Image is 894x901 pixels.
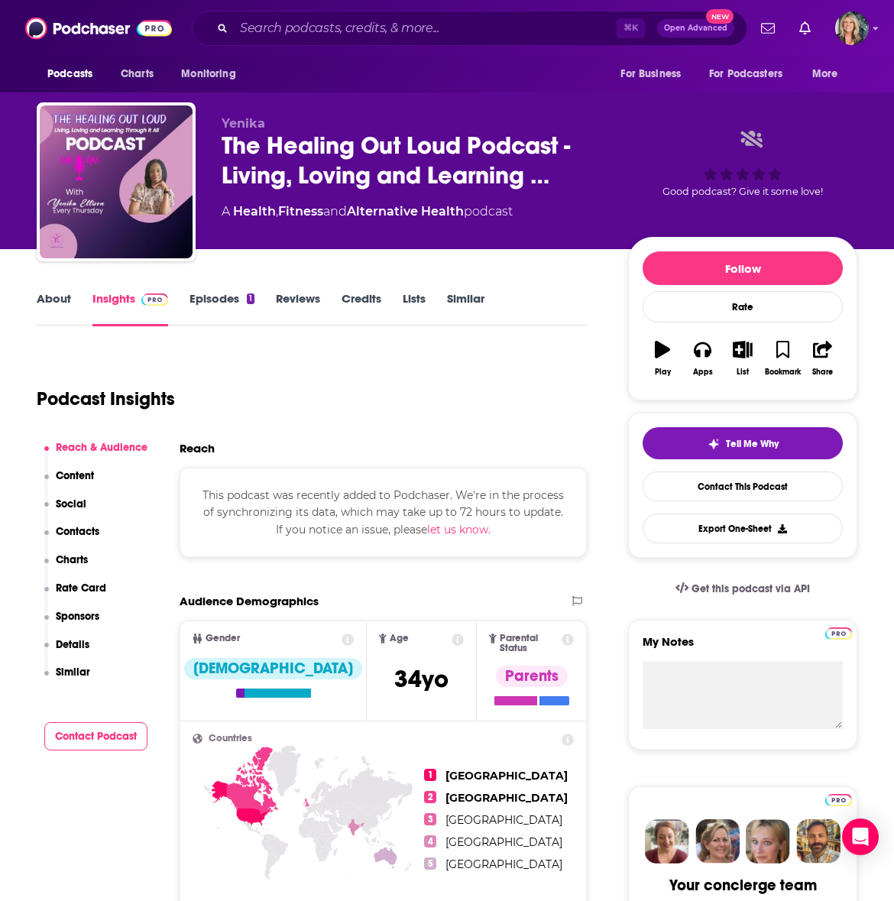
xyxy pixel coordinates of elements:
span: Good podcast? Give it some love! [662,186,823,197]
button: Contacts [44,525,100,553]
img: Barbara Profile [695,819,740,864]
span: Get this podcast via API [692,582,810,595]
button: Open AdvancedNew [657,19,734,37]
button: Contact Podcast [44,722,148,750]
button: Social [44,497,87,526]
img: Podchaser - Follow, Share and Rate Podcasts [25,14,172,43]
span: Podcasts [47,63,92,85]
button: Share [803,331,843,386]
button: List [723,331,763,386]
span: and [323,204,347,219]
input: Search podcasts, credits, & more... [234,16,617,41]
div: 1 [247,293,254,304]
p: Details [56,638,89,651]
img: Jules Profile [746,819,790,864]
span: Charts [121,63,154,85]
div: Play [655,368,671,377]
button: Charts [44,553,89,582]
span: Yenika [222,116,265,131]
a: Reviews [276,291,320,326]
div: Good podcast? Give it some love! [628,116,857,211]
img: The Healing Out Loud Podcast - Living, Loving and Learning Through It All [40,105,193,258]
button: Content [44,469,95,497]
div: Search podcasts, credits, & more... [192,11,747,46]
span: 4 [424,835,436,848]
span: This podcast was recently added to Podchaser. We're in the process of synchronizing its data, whi... [202,488,564,536]
span: , [276,204,278,219]
span: 2 [424,791,436,803]
button: Similar [44,666,91,694]
div: Open Intercom Messenger [842,818,879,855]
a: Alternative Health [347,204,464,219]
button: open menu [699,60,805,89]
button: open menu [802,60,857,89]
a: InsightsPodchaser Pro [92,291,168,326]
p: Sponsors [56,610,99,623]
a: Pro website [825,792,852,806]
span: 5 [424,857,436,870]
a: Get this podcast via API [663,570,822,608]
p: Rate Card [56,582,106,595]
span: For Business [620,63,681,85]
button: Follow [643,251,843,285]
span: Tell Me Why [726,438,779,450]
span: Age [390,634,409,643]
img: Sydney Profile [645,819,689,864]
p: Similar [56,666,90,679]
span: Logged in as lisa.beech [835,11,869,45]
button: Sponsors [44,610,100,638]
h1: Podcast Insights [37,387,175,410]
p: Content [56,469,94,482]
p: Social [56,497,86,510]
button: Show profile menu [835,11,869,45]
img: Podchaser Pro [141,293,168,306]
span: [GEOGRAPHIC_DATA] [445,769,568,783]
a: Fitness [278,204,323,219]
div: Bookmark [765,368,801,377]
p: Contacts [56,525,99,538]
span: [GEOGRAPHIC_DATA] [445,813,562,827]
button: tell me why sparkleTell Me Why [643,427,843,459]
span: [GEOGRAPHIC_DATA] [445,835,562,849]
button: Play [643,331,682,386]
h2: Reach [180,441,215,455]
button: Reach & Audience [44,441,148,469]
div: A podcast [222,203,513,221]
span: Monitoring [181,63,235,85]
button: Apps [682,331,722,386]
a: Episodes1 [189,291,254,326]
img: Jon Profile [796,819,841,864]
span: 34 yo [394,664,449,694]
button: open menu [170,60,255,89]
label: My Notes [643,634,843,661]
button: let us know. [427,521,491,538]
div: List [737,368,749,377]
div: Apps [693,368,713,377]
a: Charts [111,60,163,89]
span: More [812,63,838,85]
span: ⌘ K [617,18,645,38]
span: Parental Status [500,634,559,653]
a: Similar [447,291,484,326]
div: Share [812,368,833,377]
a: Lists [403,291,426,326]
a: Health [233,204,276,219]
div: Your concierge team [669,876,817,895]
button: Export One-Sheet [643,514,843,543]
span: 3 [424,813,436,825]
a: Pro website [825,625,852,640]
a: Credits [342,291,381,326]
button: Rate Card [44,582,107,610]
img: User Profile [835,11,869,45]
img: Podchaser Pro [825,794,852,806]
img: tell me why sparkle [708,438,720,450]
img: Podchaser Pro [825,627,852,640]
span: [GEOGRAPHIC_DATA] [445,857,562,871]
span: 1 [424,769,436,781]
div: [DEMOGRAPHIC_DATA] [184,658,362,679]
button: open menu [37,60,112,89]
span: Open Advanced [664,24,727,32]
a: Contact This Podcast [643,472,843,501]
button: Details [44,638,90,666]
